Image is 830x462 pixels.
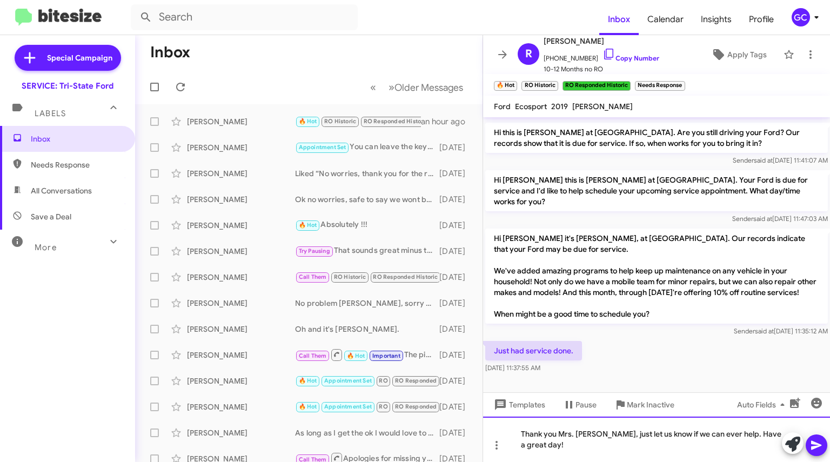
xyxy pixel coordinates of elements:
span: Sender [DATE] 11:47:03 AM [732,215,828,223]
p: Just had service done. [485,341,582,360]
nav: Page navigation example [364,76,470,98]
div: GC [792,8,810,26]
span: Special Campaign [47,52,112,63]
span: Appointment Set [299,144,346,151]
div: [DATE] [439,272,474,283]
div: Ok no worries, safe to say we wont be seeing you for service needs. If you are ever in the area a... [295,194,439,205]
button: Mark Inactive [605,395,683,414]
span: Pause [575,395,597,414]
div: Nevermind [PERSON_NAME], I see we have you scheduled for pick up/delivery from your [STREET_ADDRE... [295,374,439,387]
span: [PHONE_NUMBER] [544,48,659,64]
div: Liked “No worries, thank you for the reply and update! If you are ever in the area and need assis... [295,168,439,179]
p: Hi [PERSON_NAME] this is [PERSON_NAME] at [GEOGRAPHIC_DATA]. Your Ford is due for service and I'd... [485,170,828,211]
span: » [389,81,394,94]
span: RO Responded Historic [364,118,429,125]
span: « [370,81,376,94]
span: Apply Tags [727,45,767,64]
span: said at [754,156,773,164]
small: RO Historic [521,81,558,91]
a: Inbox [599,4,639,35]
span: Important [372,352,400,359]
div: You can leave the key in the vehicle or hand it to them. They will be there to pick up at about 9... [295,141,439,153]
div: The pick up/delivery is no cost to you, Ford pays us to offer that. We can do whatever is easier ... [295,348,439,361]
span: Appointment Set [324,403,372,410]
div: [PERSON_NAME] [187,272,295,283]
div: [PERSON_NAME] [187,142,295,153]
div: [PERSON_NAME] [187,220,295,231]
div: [PERSON_NAME] [187,246,295,257]
div: [DATE] [439,427,474,438]
span: Try Pausing [299,247,330,255]
p: Hi this is [PERSON_NAME] at [GEOGRAPHIC_DATA]. Are you still driving your Ford? Our records show ... [485,123,828,153]
div: Just had service done. [295,115,421,128]
span: RO [379,377,387,384]
div: [PERSON_NAME] [187,376,295,386]
button: Auto Fields [728,395,798,414]
div: Yes sir [295,400,439,413]
button: Pause [554,395,605,414]
span: Labels [35,109,66,118]
div: [PERSON_NAME] [187,298,295,309]
div: [DATE] [439,194,474,205]
span: [PERSON_NAME] [572,102,633,111]
span: 🔥 Hot [299,222,317,229]
span: RO Historic [324,118,356,125]
div: Oh and it's [PERSON_NAME]. [295,324,439,334]
div: an hour ago [421,116,474,127]
span: Inbox [31,133,123,144]
span: Appointment Set [324,377,372,384]
button: Next [382,76,470,98]
span: Templates [492,395,545,414]
span: 🔥 Hot [299,377,317,384]
span: [PERSON_NAME] [544,35,659,48]
div: [DATE] [439,376,474,386]
a: Profile [740,4,782,35]
div: [DATE] [439,220,474,231]
div: No problem [PERSON_NAME], sorry to disturb you. I understand performing your own maintenance, if ... [295,298,439,309]
h1: Inbox [150,44,190,61]
div: [PERSON_NAME] [187,194,295,205]
small: RO Responded Historic [563,81,631,91]
span: 🔥 Hot [299,403,317,410]
a: Calendar [639,4,692,35]
span: R [525,45,532,63]
span: RO [379,403,387,410]
span: 10-12 Months no RO [544,64,659,75]
div: As long as I get the ok I would love to do that for you [PERSON_NAME], Let me run that up the fla... [295,427,439,438]
span: said at [755,327,774,335]
a: Insights [692,4,740,35]
button: Templates [483,395,554,414]
div: [DATE] [439,246,474,257]
span: Ecosport [515,102,547,111]
div: [DATE] [439,142,474,153]
button: GC [782,8,818,26]
div: Ok I completely understand that, just let us know if we can ever help. [295,271,439,283]
span: More [35,243,57,252]
div: [DATE] [439,350,474,360]
div: That sounds great minus the working part, hopefully you can enjoy the scenery and weather while n... [295,245,439,257]
small: 🔥 Hot [494,81,517,91]
span: Call Them [299,273,327,280]
div: [DATE] [439,168,474,179]
span: 🔥 Hot [299,118,317,125]
span: Save a Deal [31,211,71,222]
input: Search [131,4,358,30]
span: said at [753,215,772,223]
div: [PERSON_NAME] [187,401,295,412]
span: RO Responded [395,403,437,410]
span: [DATE] 11:37:55 AM [485,364,540,372]
div: SERVICE: Tri-State Ford [22,81,113,91]
div: [DATE] [439,324,474,334]
div: [PERSON_NAME] [187,427,295,438]
button: Previous [364,76,383,98]
span: Older Messages [394,82,463,93]
div: [DATE] [439,298,474,309]
div: Thank you Mrs. [PERSON_NAME], just let us know if we can ever help. Have a great day! [483,417,830,462]
div: [DATE] [439,401,474,412]
small: Needs Response [635,81,685,91]
span: 2019 [551,102,568,111]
